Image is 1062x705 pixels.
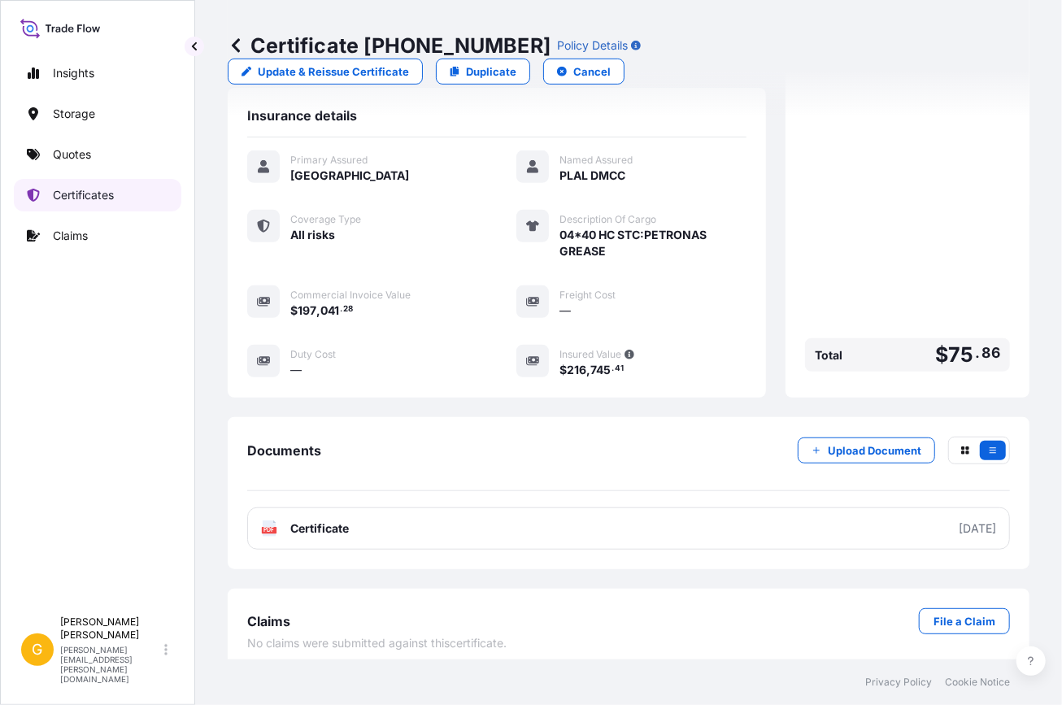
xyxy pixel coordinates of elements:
[298,305,316,316] span: 197
[559,168,625,184] span: PLAL DMCC
[14,138,181,171] a: Quotes
[559,154,633,167] span: Named Assured
[976,348,981,358] span: .
[567,364,586,376] span: 216
[264,528,275,533] text: PDF
[290,154,368,167] span: Primary Assured
[982,348,1000,358] span: 86
[559,364,567,376] span: $
[828,442,921,459] p: Upload Document
[343,307,353,312] span: 28
[258,63,409,80] p: Update & Reissue Certificate
[247,507,1010,550] a: PDFCertificate[DATE]
[934,613,995,629] p: File a Claim
[53,187,114,203] p: Certificates
[559,227,746,259] span: 04*40 HC STC:PETRONAS GREASE
[60,645,161,684] p: [PERSON_NAME][EMAIL_ADDRESS][PERSON_NAME][DOMAIN_NAME]
[290,213,361,226] span: Coverage Type
[290,348,336,361] span: Duty Cost
[290,520,349,537] span: Certificate
[290,227,335,243] span: All risks
[53,106,95,122] p: Storage
[935,345,948,365] span: $
[557,37,628,54] p: Policy Details
[60,616,161,642] p: [PERSON_NAME] [PERSON_NAME]
[948,345,973,365] span: 75
[466,63,516,80] p: Duplicate
[586,364,590,376] span: ,
[228,59,423,85] a: Update & Reissue Certificate
[33,642,43,658] span: G
[559,348,621,361] span: Insured Value
[559,302,571,319] span: —
[919,608,1010,634] a: File a Claim
[247,442,321,459] span: Documents
[247,613,290,629] span: Claims
[436,59,530,85] a: Duplicate
[559,289,616,302] span: Freight Cost
[320,305,339,316] span: 041
[247,635,507,651] span: No claims were submitted against this certificate .
[590,364,611,376] span: 745
[290,305,298,316] span: $
[14,98,181,130] a: Storage
[959,520,996,537] div: [DATE]
[53,146,91,163] p: Quotes
[573,63,611,80] p: Cancel
[340,307,342,312] span: .
[815,347,842,363] span: Total
[798,437,935,463] button: Upload Document
[612,366,614,372] span: .
[14,220,181,252] a: Claims
[290,362,302,378] span: —
[290,289,411,302] span: Commercial Invoice Value
[228,33,551,59] p: Certificate [PHONE_NUMBER]
[53,65,94,81] p: Insights
[290,168,409,184] span: [GEOGRAPHIC_DATA]
[14,57,181,89] a: Insights
[615,366,624,372] span: 41
[53,228,88,244] p: Claims
[14,179,181,211] a: Certificates
[945,676,1010,689] a: Cookie Notice
[865,676,932,689] a: Privacy Policy
[543,59,625,85] button: Cancel
[559,213,656,226] span: Description Of Cargo
[316,305,320,316] span: ,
